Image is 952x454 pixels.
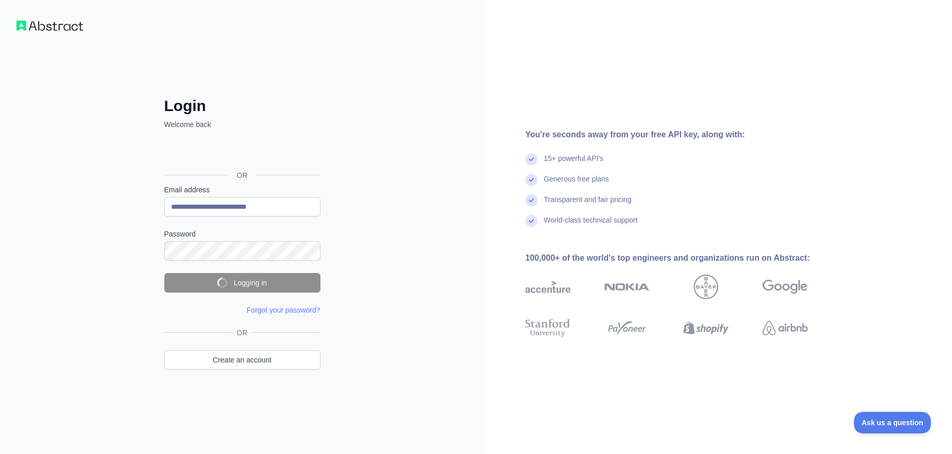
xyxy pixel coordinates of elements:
img: Workflow [16,21,83,31]
div: 15+ powerful API's [544,153,603,174]
img: payoneer [604,317,650,339]
div: Generous free plans [544,174,609,194]
img: stanford university [525,317,570,339]
div: Transparent and fair pricing [544,194,632,215]
img: check mark [525,194,538,207]
img: airbnb [763,317,808,339]
div: 100,000+ of the world's top engineers and organizations run on Abstract: [525,252,841,264]
button: Logging in [164,273,320,293]
a: Forgot your password? [246,306,320,314]
img: check mark [525,215,538,227]
iframe: Toggle Customer Support [854,412,931,433]
img: shopify [683,317,729,339]
img: google [763,275,808,299]
label: Email address [164,185,320,195]
label: Password [164,229,320,239]
img: check mark [525,174,538,186]
img: nokia [604,275,650,299]
a: Create an account [164,350,320,370]
img: check mark [525,153,538,166]
p: Welcome back [164,119,320,130]
iframe: Bouton "Se connecter avec Google" [159,141,323,164]
div: You're seconds away from your free API key, along with: [525,129,841,141]
div: World-class technical support [544,215,638,235]
span: OR [229,170,256,180]
img: accenture [525,275,570,299]
span: OR [233,328,252,338]
h2: Login [164,97,320,115]
img: bayer [694,275,718,299]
